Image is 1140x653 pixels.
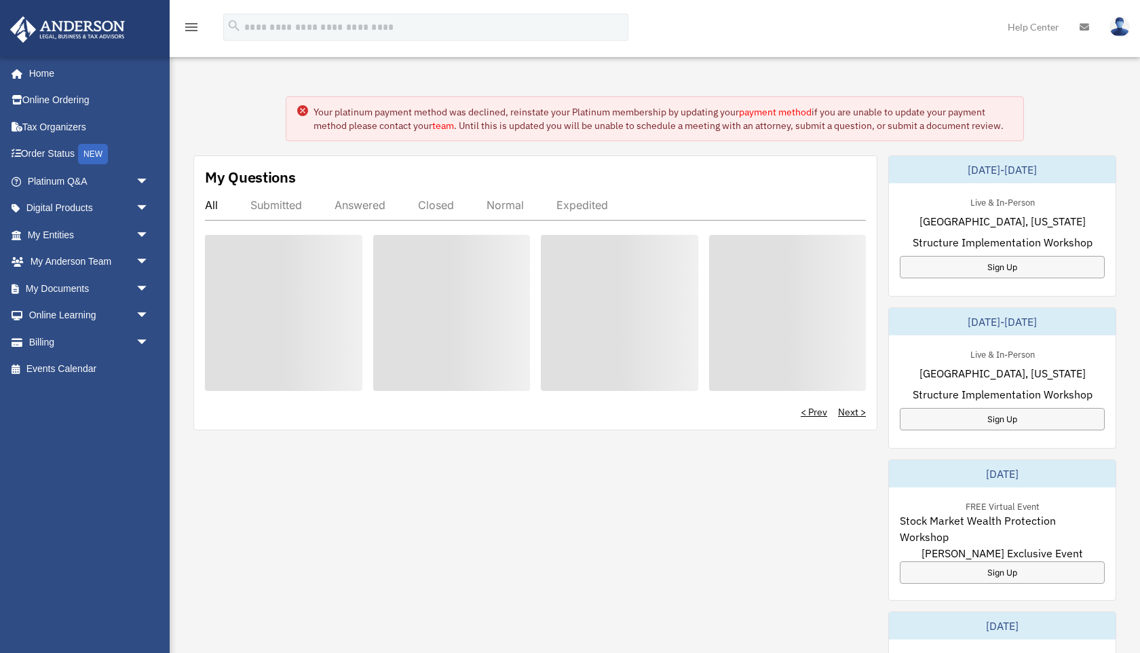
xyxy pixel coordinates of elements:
[9,329,170,356] a: Billingarrow_drop_down
[9,87,170,114] a: Online Ordering
[919,213,1086,229] span: [GEOGRAPHIC_DATA], [US_STATE]
[9,248,170,276] a: My Anderson Teamarrow_drop_down
[959,346,1046,360] div: Live & In-Person
[900,256,1105,278] a: Sign Up
[889,460,1116,487] div: [DATE]
[205,167,296,187] div: My Questions
[136,275,163,303] span: arrow_drop_down
[913,386,1092,403] span: Structure Implementation Workshop
[313,105,1012,132] div: Your platinum payment method was declined, reinstate your Platinum membership by updating your if...
[335,198,385,212] div: Answered
[9,221,170,248] a: My Entitiesarrow_drop_down
[205,198,218,212] div: All
[6,16,129,43] img: Anderson Advisors Platinum Portal
[418,198,454,212] div: Closed
[9,113,170,141] a: Tax Organizers
[9,141,170,168] a: Order StatusNEW
[900,561,1105,584] a: Sign Up
[913,234,1092,250] span: Structure Implementation Workshop
[889,156,1116,183] div: [DATE]-[DATE]
[432,119,454,132] a: team
[183,24,199,35] a: menu
[9,275,170,302] a: My Documentsarrow_drop_down
[739,106,812,118] a: payment method
[959,194,1046,208] div: Live & In-Person
[921,545,1083,561] span: [PERSON_NAME] Exclusive Event
[9,168,170,195] a: Platinum Q&Aarrow_drop_down
[801,405,827,419] a: < Prev
[900,408,1105,430] a: Sign Up
[889,308,1116,335] div: [DATE]-[DATE]
[136,221,163,249] span: arrow_drop_down
[900,512,1105,545] span: Stock Market Wealth Protection Workshop
[838,405,866,419] a: Next >
[955,498,1050,512] div: FREE Virtual Event
[556,198,608,212] div: Expedited
[136,195,163,223] span: arrow_drop_down
[919,365,1086,381] span: [GEOGRAPHIC_DATA], [US_STATE]
[136,248,163,276] span: arrow_drop_down
[9,195,170,222] a: Digital Productsarrow_drop_down
[136,302,163,330] span: arrow_drop_down
[889,612,1116,639] div: [DATE]
[136,329,163,356] span: arrow_drop_down
[227,18,242,33] i: search
[183,19,199,35] i: menu
[1109,17,1130,37] img: User Pic
[487,198,524,212] div: Normal
[250,198,302,212] div: Submitted
[78,144,108,164] div: NEW
[136,168,163,195] span: arrow_drop_down
[9,60,163,87] a: Home
[9,302,170,329] a: Online Learningarrow_drop_down
[9,356,170,383] a: Events Calendar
